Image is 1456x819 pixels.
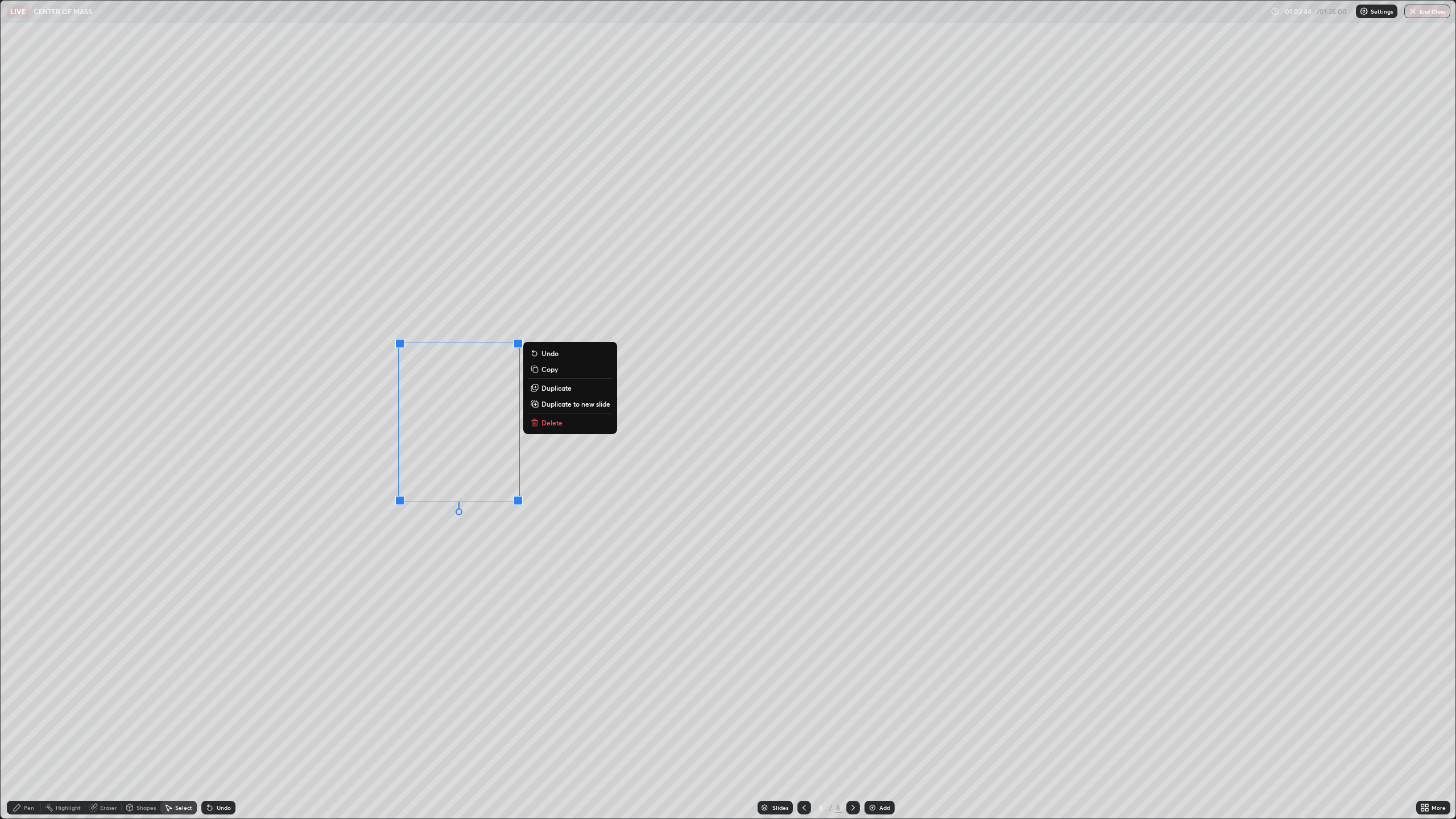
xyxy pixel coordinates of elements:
img: end-class-cross [1408,7,1417,16]
button: Duplicate [528,381,613,395]
div: Undo [217,805,231,810]
div: Pen [24,805,34,810]
p: Settings [1371,9,1393,14]
div: More [1432,805,1446,810]
div: Eraser [100,805,117,810]
button: Delete [528,416,613,429]
button: Copy [528,362,613,376]
p: Duplicate [541,383,572,392]
div: Select [175,805,192,810]
img: add-slide-button [868,803,877,812]
div: 8 [816,804,827,811]
div: / [829,804,833,811]
div: Slides [772,805,788,810]
img: class-settings-icons [1359,7,1368,16]
p: Copy [541,365,558,374]
button: End Class [1404,5,1450,18]
p: Duplicate to new slide [541,399,610,408]
p: LIVE [10,7,26,16]
div: Add [879,805,890,810]
p: CENTER OF MASS [34,7,92,16]
p: Delete [541,418,562,427]
div: Shapes [136,805,156,810]
button: Duplicate to new slide [528,397,613,411]
div: 8 [835,803,842,813]
div: Highlight [56,805,81,810]
button: Undo [528,346,613,360]
p: Undo [541,349,559,358]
